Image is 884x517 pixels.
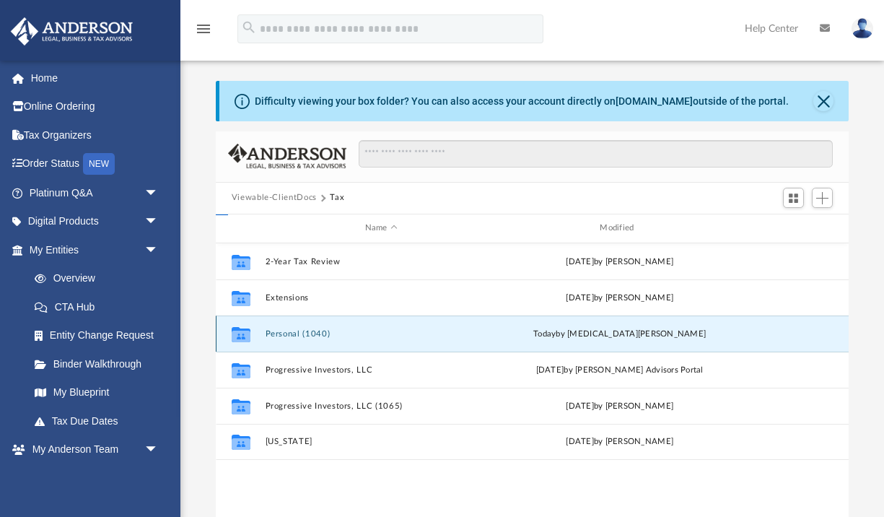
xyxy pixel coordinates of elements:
a: Overview [20,264,180,293]
a: menu [195,27,212,38]
button: [US_STATE] [265,437,497,446]
a: Order StatusNEW [10,149,180,179]
div: [DATE] by [PERSON_NAME] [504,291,736,304]
a: Online Ordering [10,92,180,121]
button: Progressive Investors, LLC [265,365,497,374]
a: Platinum Q&Aarrow_drop_down [10,178,180,207]
span: today [533,329,556,337]
a: My Anderson Team [20,464,166,492]
button: Tax [330,191,344,204]
a: Home [10,64,180,92]
a: Tax Due Dates [20,407,180,435]
a: My Anderson Teamarrow_drop_down [10,435,173,464]
div: id [222,222,258,235]
a: CTA Hub [20,292,180,321]
a: My Blueprint [20,378,173,407]
button: 2-Year Tax Review [265,256,497,266]
div: [DATE] by [PERSON_NAME] [504,255,736,268]
button: Switch to Grid View [783,188,805,208]
span: arrow_drop_down [144,435,173,465]
a: Binder Walkthrough [20,349,180,378]
a: Tax Organizers [10,121,180,149]
button: Personal (1040) [265,329,497,338]
img: User Pic [852,18,873,39]
i: menu [195,20,212,38]
div: Difficulty viewing your box folder? You can also access your account directly on outside of the p... [255,94,789,109]
div: NEW [83,153,115,175]
button: Add [812,188,833,208]
div: id [742,222,843,235]
a: My Entitiesarrow_drop_down [10,235,180,264]
span: arrow_drop_down [144,207,173,237]
div: Modified [503,222,735,235]
div: [DATE] by [PERSON_NAME] Advisors Portal [504,363,736,376]
div: [DATE] by [PERSON_NAME] [504,435,736,448]
a: Entity Change Request [20,321,180,350]
button: Close [813,91,833,111]
a: Digital Productsarrow_drop_down [10,207,180,236]
button: Viewable-ClientDocs [232,191,317,204]
span: arrow_drop_down [144,235,173,265]
div: [DATE] by [PERSON_NAME] [504,399,736,412]
a: [DOMAIN_NAME] [616,95,693,107]
input: Search files and folders [359,140,833,168]
img: Anderson Advisors Platinum Portal [6,17,137,45]
span: arrow_drop_down [144,178,173,208]
i: search [241,19,257,35]
button: Progressive Investors, LLC (1065) [265,401,497,410]
button: Extensions [265,292,497,302]
div: by [MEDICAL_DATA][PERSON_NAME] [504,327,736,340]
div: Name [264,222,496,235]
